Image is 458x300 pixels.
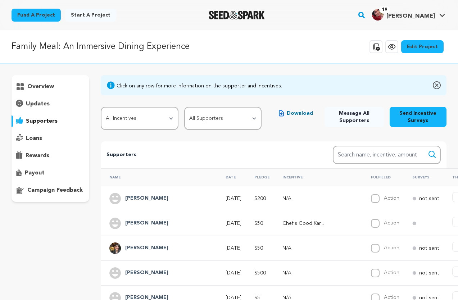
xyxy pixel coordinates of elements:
span: Siobhan O.'s Profile [371,8,446,23]
div: Siobhan O.'s Profile [372,9,435,21]
p: [DATE] [226,195,241,202]
img: close-o.svg [433,81,441,90]
button: campaign feedback [12,185,89,196]
p: campaign feedback [27,186,83,195]
p: Family Meal: An Immersive Dining Experience [12,40,190,53]
span: $200 [254,196,266,201]
img: user.png [109,218,121,229]
button: Message All Supporters [325,107,384,127]
a: Fund a project [12,9,61,22]
img: Seed&Spark Logo Dark Mode [209,11,265,19]
p: Supporters [106,151,310,159]
a: Seed&Spark Homepage [209,11,265,19]
label: Action [384,295,399,300]
p: not sent [419,195,439,202]
p: not sent [419,245,439,252]
p: N/A [282,269,358,277]
p: loans [26,134,42,143]
label: Action [384,196,399,201]
button: updates [12,98,89,110]
div: Click on any row for more information on the supporter and incentives. [117,82,282,90]
p: N/A [282,245,358,252]
button: rewards [12,150,89,162]
input: Search name, incentive, amount [333,146,441,164]
h4: Alec Henderson [125,219,168,228]
h4: Bill Gearhart [125,269,168,277]
a: Siobhan O.'s Profile [371,8,446,21]
p: supporters [26,117,58,126]
img: user.png [109,193,121,204]
img: picture.jpeg [109,242,121,254]
th: Fulfilled [362,168,404,186]
h4: Jenny Weinbloom [125,194,168,203]
label: Action [384,221,399,226]
button: overview [12,81,89,92]
p: [DATE] [226,245,241,252]
span: Message All Supporters [330,110,378,124]
th: Surveys [404,168,444,186]
p: [DATE] [226,220,241,227]
label: Action [384,270,399,275]
span: [PERSON_NAME] [386,13,435,19]
th: Incentive [274,168,362,186]
p: overview [27,82,54,91]
th: Date [217,168,246,186]
a: Start a project [65,9,116,22]
span: $500 [254,271,266,276]
img: user.png [109,267,121,279]
p: Chef's Good Karma [282,220,358,227]
label: Action [384,245,399,250]
th: Name [101,168,217,186]
p: N/A [282,195,358,202]
p: not sent [419,269,439,277]
h4: Ariel Shaw [125,244,168,253]
p: rewards [26,151,49,160]
button: supporters [12,115,89,127]
p: payout [25,169,45,177]
button: loans [12,133,89,144]
p: [DATE] [226,269,241,277]
button: Send Incentive Surveys [390,107,446,127]
th: Pledge [246,168,274,186]
span: $50 [254,246,263,251]
img: 9c064c1b743f605b.jpg [372,9,384,21]
p: updates [26,100,50,108]
button: payout [12,167,89,179]
span: $50 [254,221,263,226]
span: Download [287,110,313,117]
span: 19 [379,6,390,13]
button: Download [273,107,319,120]
a: Edit Project [401,40,444,53]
